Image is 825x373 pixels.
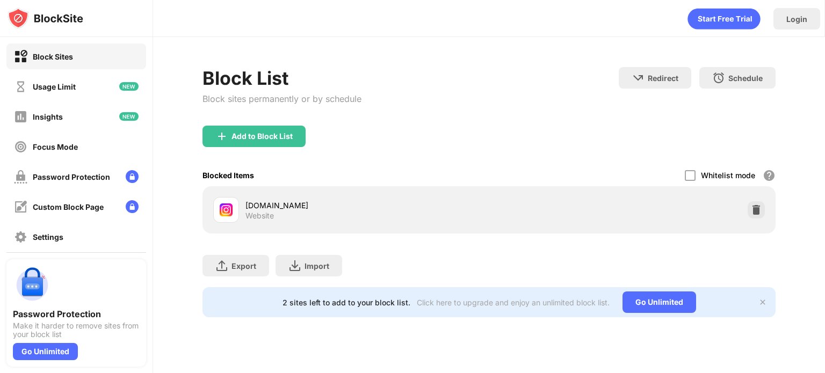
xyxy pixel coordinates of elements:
div: Export [231,261,256,270]
div: 2 sites left to add to your block list. [283,298,410,307]
img: favicons [220,203,233,216]
div: Redirect [648,74,678,83]
div: Make it harder to remove sites from your block list [13,321,140,339]
div: Focus Mode [33,142,78,151]
div: Insights [33,112,63,121]
div: Click here to upgrade and enjoy an unlimited block list. [417,298,610,307]
img: focus-off.svg [14,140,27,153]
img: block-on.svg [14,50,27,63]
div: Go Unlimited [13,343,78,360]
div: Blocked Items [202,171,254,180]
div: Block Sites [33,52,73,61]
div: Password Protection [13,309,140,319]
div: Password Protection [33,172,110,181]
div: Whitelist mode [701,171,755,180]
div: Schedule [728,74,763,83]
img: new-icon.svg [119,112,139,121]
div: Custom Block Page [33,202,104,211]
img: lock-menu.svg [126,200,139,213]
img: password-protection-off.svg [14,170,27,184]
img: x-button.svg [758,298,767,306]
div: Block sites permanently or by schedule [202,93,361,104]
div: Block List [202,67,361,89]
img: new-icon.svg [119,82,139,91]
img: time-usage-off.svg [14,80,27,93]
div: Settings [33,232,63,242]
img: push-password-protection.svg [13,266,52,304]
img: logo-blocksite.svg [8,8,83,29]
div: Import [305,261,329,270]
div: Add to Block List [231,132,293,141]
div: Website [245,211,274,221]
div: [DOMAIN_NAME] [245,200,489,211]
div: Login [786,14,807,24]
div: Usage Limit [33,82,76,91]
img: insights-off.svg [14,110,27,123]
div: animation [687,8,761,30]
img: customize-block-page-off.svg [14,200,27,214]
img: lock-menu.svg [126,170,139,183]
div: Go Unlimited [623,291,696,313]
img: settings-off.svg [14,230,27,244]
